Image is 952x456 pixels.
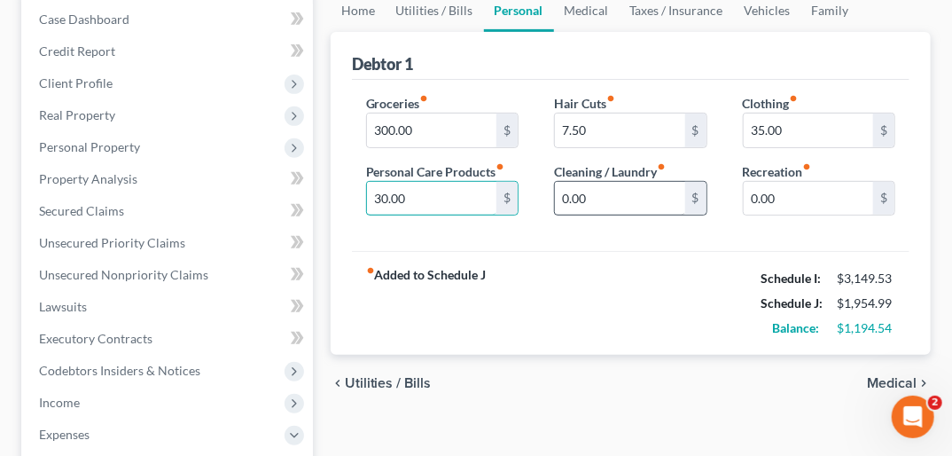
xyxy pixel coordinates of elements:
input: -- [367,114,496,147]
strong: Balance: [772,320,819,335]
a: Executory Contracts [25,323,313,355]
a: Secured Claims [25,195,313,227]
a: Unsecured Nonpriority Claims [25,259,313,291]
iframe: Intercom live chat [892,396,934,438]
span: Executory Contracts [39,331,152,346]
span: Utilities / Bills [345,376,432,390]
i: chevron_left [331,376,345,390]
span: Unsecured Priority Claims [39,235,185,250]
input: -- [555,182,684,216]
div: $1,954.99 [837,295,895,312]
div: $ [496,114,518,147]
label: Personal Care Products [366,162,505,181]
label: Recreation [743,162,812,181]
span: Codebtors Insiders & Notices [39,363,200,378]
div: $ [685,182,706,216]
div: $ [496,182,518,216]
div: $ [685,114,706,147]
button: chevron_left Utilities / Bills [331,376,432,390]
span: Case Dashboard [39,12,129,27]
span: Expenses [39,427,90,442]
i: fiber_manual_record [496,162,505,171]
label: Hair Cuts [554,94,615,113]
span: Income [39,395,80,410]
div: $ [873,114,894,147]
strong: Added to Schedule J [366,266,487,341]
a: Case Dashboard [25,4,313,35]
a: Credit Report [25,35,313,67]
span: Personal Property [39,139,140,154]
i: fiber_manual_record [366,266,375,275]
strong: Schedule J: [761,295,823,311]
i: fiber_manual_record [657,162,666,171]
i: fiber_manual_record [420,94,429,103]
span: Lawsuits [39,299,87,314]
input: -- [555,114,684,147]
i: fiber_manual_record [790,94,799,103]
input: -- [744,182,873,216]
div: $3,149.53 [837,270,895,287]
span: Credit Report [39,43,115,59]
strong: Schedule I: [761,271,821,286]
label: Groceries [366,94,429,113]
span: Real Property [39,107,115,122]
button: Medical chevron_right [867,376,931,390]
span: Property Analysis [39,171,137,186]
input: -- [744,114,873,147]
label: Cleaning / Laundry [554,162,666,181]
a: Property Analysis [25,163,313,195]
span: Unsecured Nonpriority Claims [39,267,208,282]
span: 2 [928,396,942,410]
span: Medical [867,376,917,390]
input: -- [367,182,496,216]
div: Debtor 1 [352,53,414,75]
a: Lawsuits [25,291,313,323]
div: $1,194.54 [837,319,895,337]
label: Clothing [743,94,799,113]
i: fiber_manual_record [606,94,615,103]
a: Unsecured Priority Claims [25,227,313,259]
div: $ [873,182,894,216]
span: Client Profile [39,75,113,90]
span: Secured Claims [39,203,124,218]
i: chevron_right [917,376,931,390]
i: fiber_manual_record [803,162,812,171]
